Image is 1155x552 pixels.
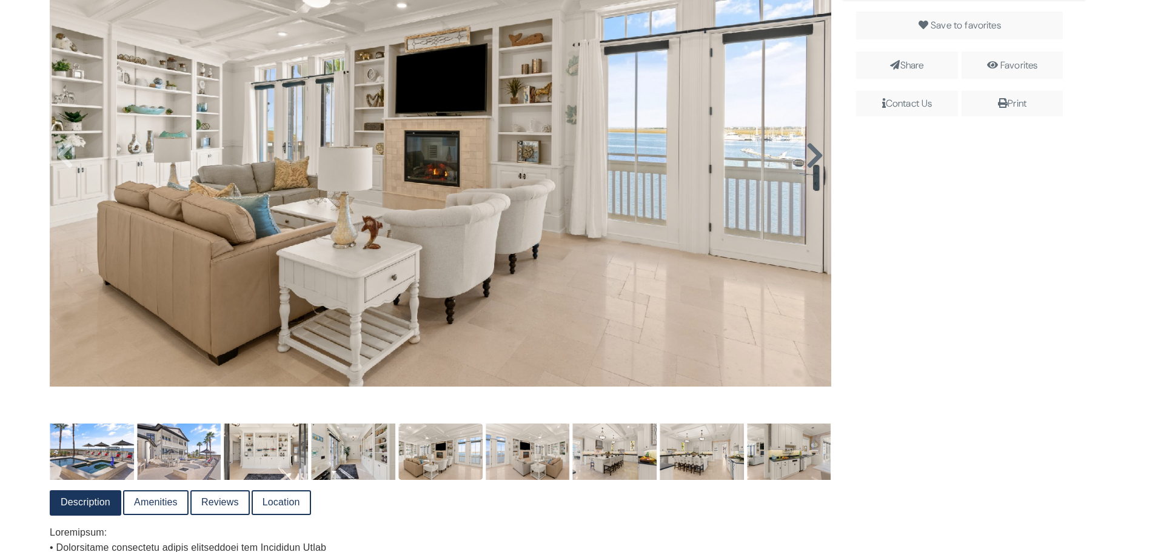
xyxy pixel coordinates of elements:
[311,424,395,479] img: 2178cd02-e76e-444c-a353-c899d2a326e9
[747,424,831,479] img: a2b96d31-8aa9-4d8f-bc31-f36a39cc09e6
[572,424,657,479] img: b8f970f0-dfcf-40f5-83a7-c365af27ab9b
[224,424,309,479] img: 1ed15051-3903-4f58-b85d-1f9185985a88
[50,424,134,479] img: 727cbb45-ae02-436b-aac5-df1bd2f99229
[856,52,957,79] span: Share
[931,19,1001,32] span: Save to favorites
[192,491,249,514] a: Reviews
[660,424,744,479] img: dcb12557-20c0-413d-8d38-c3d82b2a8350
[1000,59,1037,71] a: Favorites
[253,491,310,514] a: Location
[137,424,221,479] img: 9c4e2973-46a2-4d67-83b4-c760655847e3
[486,424,570,479] img: 6a616285-9162-4ac4-9989-aef696c90d43
[856,91,957,116] span: Contact Us
[124,491,187,514] a: Amenities
[398,424,483,479] img: 7ce2da2a-9a9b-418d-b7f4-53f5f5551323
[51,491,120,514] a: Description
[966,96,1058,111] div: Print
